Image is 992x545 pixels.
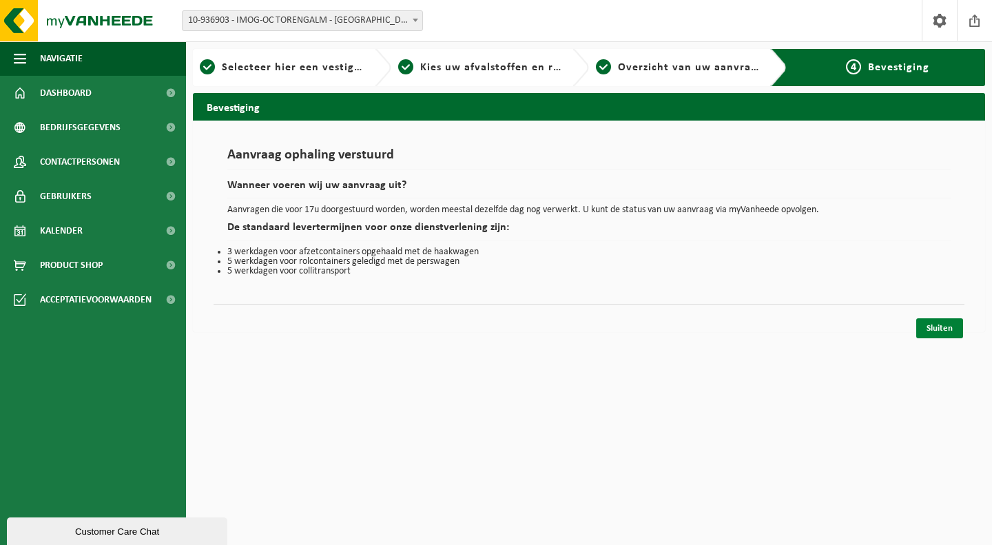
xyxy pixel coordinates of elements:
span: Bevestiging [868,62,929,73]
p: Aanvragen die voor 17u doorgestuurd worden, worden meestal dezelfde dag nog verwerkt. U kunt de s... [227,205,951,215]
span: 10-936903 - IMOG-OC TORENGALM - BAVIKHOVE [182,10,423,31]
span: Dashboard [40,76,92,110]
h2: Wanneer voeren wij uw aanvraag uit? [227,180,951,198]
span: Selecteer hier een vestiging [222,62,371,73]
h2: De standaard levertermijnen voor onze dienstverlening zijn: [227,222,951,240]
a: 1Selecteer hier een vestiging [200,59,364,76]
span: Gebruikers [40,179,92,214]
li: 5 werkdagen voor rolcontainers geledigd met de perswagen [227,257,951,267]
span: 1 [200,59,215,74]
span: Kies uw afvalstoffen en recipiënten [420,62,610,73]
span: Product Shop [40,248,103,282]
span: 4 [846,59,861,74]
span: 3 [596,59,611,74]
span: Kalender [40,214,83,248]
span: 2 [398,59,413,74]
h1: Aanvraag ophaling verstuurd [227,148,951,169]
a: 2Kies uw afvalstoffen en recipiënten [398,59,562,76]
a: 3Overzicht van uw aanvraag [596,59,760,76]
span: Overzicht van uw aanvraag [618,62,763,73]
span: Acceptatievoorwaarden [40,282,152,317]
li: 3 werkdagen voor afzetcontainers opgehaald met de haakwagen [227,247,951,257]
li: 5 werkdagen voor collitransport [227,267,951,276]
span: Contactpersonen [40,145,120,179]
iframe: chat widget [7,515,230,545]
a: Sluiten [916,318,963,338]
span: Bedrijfsgegevens [40,110,121,145]
h2: Bevestiging [193,93,985,120]
span: 10-936903 - IMOG-OC TORENGALM - BAVIKHOVE [183,11,422,30]
span: Navigatie [40,41,83,76]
